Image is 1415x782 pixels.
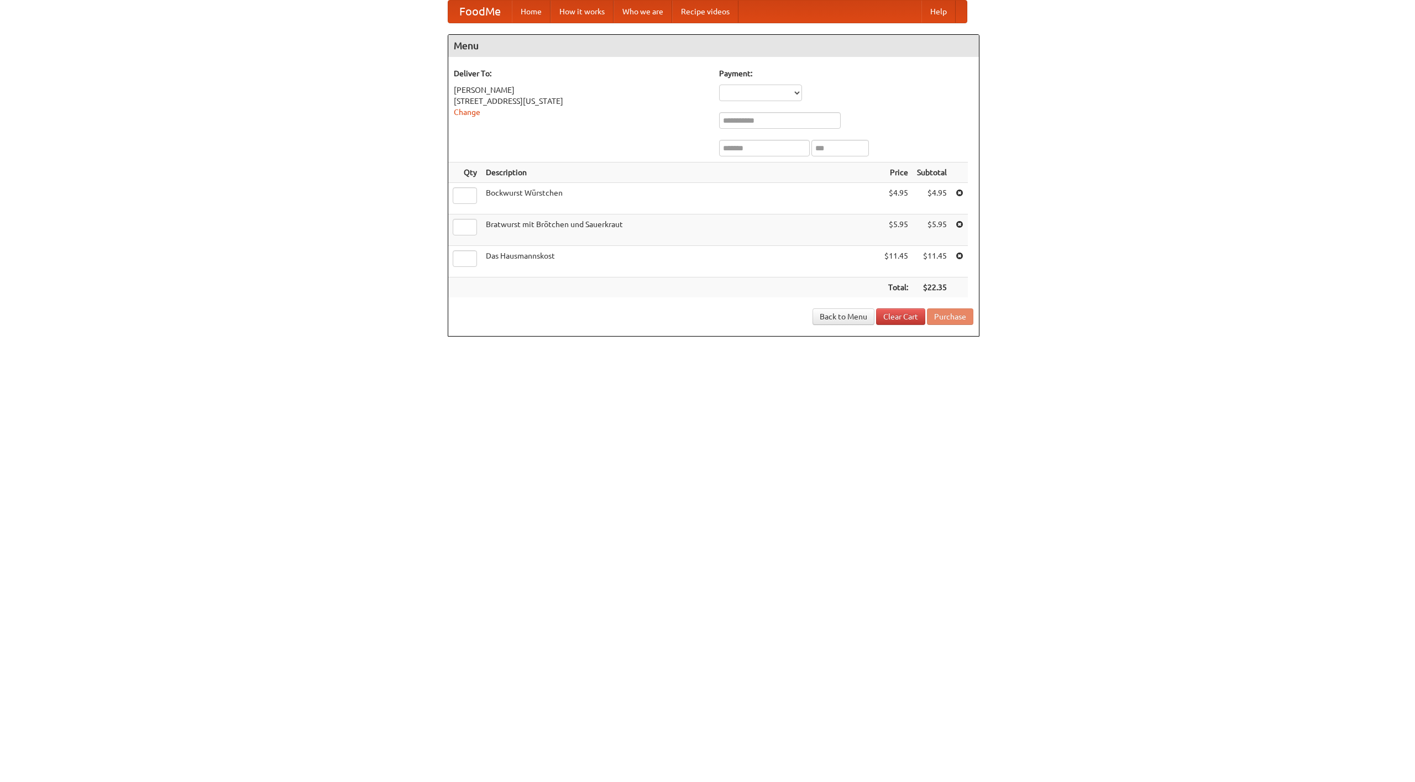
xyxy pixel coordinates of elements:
[913,246,951,277] td: $11.45
[481,183,880,214] td: Bockwurst Würstchen
[913,214,951,246] td: $5.95
[913,183,951,214] td: $4.95
[454,85,708,96] div: [PERSON_NAME]
[448,35,979,57] h4: Menu
[880,162,913,183] th: Price
[481,214,880,246] td: Bratwurst mit Brötchen und Sauerkraut
[880,246,913,277] td: $11.45
[719,68,973,79] h5: Payment:
[813,308,874,325] a: Back to Menu
[551,1,614,23] a: How it works
[927,308,973,325] button: Purchase
[672,1,738,23] a: Recipe videos
[880,277,913,298] th: Total:
[880,183,913,214] td: $4.95
[614,1,672,23] a: Who we are
[921,1,956,23] a: Help
[913,277,951,298] th: $22.35
[448,1,512,23] a: FoodMe
[481,162,880,183] th: Description
[454,108,480,117] a: Change
[512,1,551,23] a: Home
[876,308,925,325] a: Clear Cart
[481,246,880,277] td: Das Hausmannskost
[454,96,708,107] div: [STREET_ADDRESS][US_STATE]
[880,214,913,246] td: $5.95
[448,162,481,183] th: Qty
[913,162,951,183] th: Subtotal
[454,68,708,79] h5: Deliver To:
